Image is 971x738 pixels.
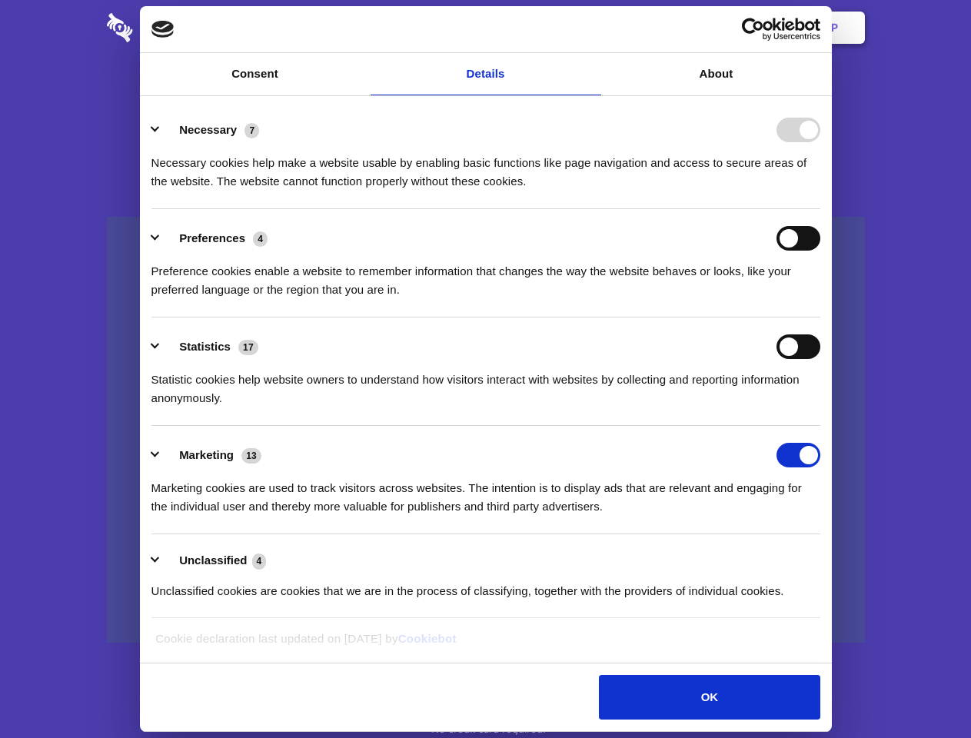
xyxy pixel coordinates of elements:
a: About [601,53,832,95]
span: 7 [244,123,259,138]
div: Necessary cookies help make a website usable by enabling basic functions like page navigation and... [151,142,820,191]
a: Cookiebot [398,632,457,645]
label: Marketing [179,448,234,461]
button: Marketing (13) [151,443,271,467]
span: 13 [241,448,261,464]
label: Necessary [179,123,237,136]
a: Consent [140,53,371,95]
div: Marketing cookies are used to track visitors across websites. The intention is to display ads tha... [151,467,820,516]
button: Preferences (4) [151,226,278,251]
label: Preferences [179,231,245,244]
button: Statistics (17) [151,334,268,359]
iframe: Drift Widget Chat Controller [894,661,953,720]
div: Unclassified cookies are cookies that we are in the process of classifying, together with the pro... [151,570,820,600]
label: Statistics [179,340,231,353]
span: 4 [252,553,267,569]
a: Usercentrics Cookiebot - opens in a new window [686,18,820,41]
h4: Auto-redaction of sensitive data, encrypted data sharing and self-destructing private chats. Shar... [107,140,865,191]
a: Pricing [451,4,518,52]
img: logo-wordmark-white-trans-d4663122ce5f474addd5e946df7df03e33cb6a1c49d2221995e7729f52c070b2.svg [107,13,238,42]
span: 17 [238,340,258,355]
a: Login [697,4,764,52]
a: Details [371,53,601,95]
div: Preference cookies enable a website to remember information that changes the way the website beha... [151,251,820,299]
span: 4 [253,231,268,247]
button: Necessary (7) [151,118,269,142]
div: Statistic cookies help website owners to understand how visitors interact with websites by collec... [151,359,820,407]
button: OK [599,675,820,720]
img: logo [151,21,175,38]
a: Contact [624,4,694,52]
a: Wistia video thumbnail [107,217,865,643]
div: Cookie declaration last updated on [DATE] by [144,630,827,660]
h1: Eliminate Slack Data Loss. [107,69,865,125]
button: Unclassified (4) [151,551,276,570]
